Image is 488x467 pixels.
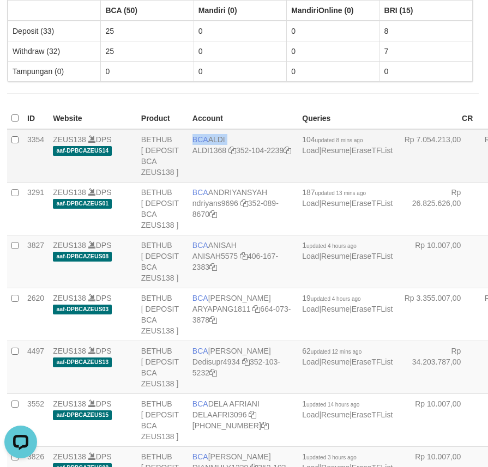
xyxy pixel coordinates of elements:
[379,61,472,81] td: 0
[321,410,350,419] a: Resume
[53,135,86,144] a: ZEUS138
[311,296,361,302] span: updated 4 hours ago
[302,135,363,144] span: 104
[302,188,393,208] span: | |
[49,108,137,129] th: Website
[249,410,256,419] a: Copy DELAAFRI3096 to clipboard
[242,357,250,366] a: Copy Dedisupr4934 to clipboard
[240,252,248,260] a: Copy ANISAH5575 to clipboard
[101,41,194,61] td: 25
[194,61,286,81] td: 0
[23,129,49,183] td: 3354
[53,188,86,197] a: ZEUS138
[194,21,286,41] td: 0
[302,241,393,260] span: | |
[23,108,49,129] th: ID
[23,393,49,446] td: 3552
[23,341,49,393] td: 4497
[261,421,269,430] a: Copy 8692458639 to clipboard
[192,294,208,302] span: BCA
[397,129,477,183] td: Rp 7.054.213,00
[101,21,194,41] td: 25
[209,210,217,219] a: Copy 3520898670 to clipboard
[53,252,112,261] span: aaf-DPBCAZEUS08
[240,199,248,208] a: Copy ndriyans9696 to clipboard
[53,199,112,208] span: aaf-DPBCAZEUS01
[192,305,251,313] a: ARYAPANG1811
[302,410,319,419] a: Load
[252,305,260,313] a: Copy ARYAPANG1811 to clipboard
[53,146,112,155] span: aaf-DPBCAZEUS14
[302,347,393,366] span: | |
[397,182,477,235] td: Rp 26.825.626,00
[188,235,298,288] td: ANISAH 406-167-2383
[49,182,137,235] td: DPS
[188,182,298,235] td: ANDRIYANSYAH 352-089-8670
[302,305,319,313] a: Load
[53,305,112,314] span: aaf-DPBCAZEUS03
[306,243,357,249] span: updated 4 hours ago
[137,108,188,129] th: Product
[137,129,188,183] td: BETHUB [ DEPOSIT BCA ZEUS138 ]
[397,341,477,393] td: Rp 34.203.787,00
[49,235,137,288] td: DPS
[284,146,291,155] a: Copy 3521042239 to clipboard
[397,108,477,129] th: CR
[209,316,217,324] a: Copy 6640733878 to clipboard
[53,294,86,302] a: ZEUS138
[192,410,247,419] a: DELAAFRI3096
[49,393,137,446] td: DPS
[302,357,319,366] a: Load
[302,399,359,408] span: 1
[188,129,298,183] td: ALDI 352-104-2239
[192,199,238,208] a: ndriyans9696
[8,61,101,81] td: Tampungan (0)
[321,199,350,208] a: Resume
[8,21,101,41] td: Deposit (33)
[101,61,194,81] td: 0
[352,305,393,313] a: EraseTFList
[321,357,350,366] a: Resume
[302,294,360,302] span: 19
[192,452,208,461] span: BCA
[23,288,49,341] td: 2620
[192,146,226,155] a: ALDI1368
[192,252,238,260] a: ANISAH5575
[188,393,298,446] td: DELA AFRIANI [PHONE_NUMBER]
[352,199,393,208] a: EraseTFList
[302,399,393,419] span: | |
[188,341,298,393] td: [PERSON_NAME] 352-103-5232
[287,61,379,81] td: 0
[302,252,319,260] a: Load
[192,347,208,355] span: BCA
[53,399,86,408] a: ZEUS138
[53,241,86,250] a: ZEUS138
[137,288,188,341] td: BETHUB [ DEPOSIT BCA ZEUS138 ]
[352,410,393,419] a: EraseTFList
[302,199,319,208] a: Load
[352,252,393,260] a: EraseTFList
[188,288,298,341] td: [PERSON_NAME] 664-073-3878
[53,410,112,420] span: aaf-DPBCAZEUS15
[397,393,477,446] td: Rp 10.007,00
[397,288,477,341] td: Rp 3.355.007,00
[302,347,362,355] span: 62
[321,146,350,155] a: Resume
[53,357,112,367] span: aaf-DPBCAZEUS13
[287,41,379,61] td: 0
[23,235,49,288] td: 3827
[397,235,477,288] td: Rp 10.007,00
[49,288,137,341] td: DPS
[302,146,319,155] a: Load
[53,347,86,355] a: ZEUS138
[315,190,366,196] span: updated 13 mins ago
[302,241,357,250] span: 1
[188,108,298,129] th: Account
[306,454,357,460] span: updated 3 hours ago
[302,135,393,155] span: | |
[137,182,188,235] td: BETHUB [ DEPOSIT BCA ZEUS138 ]
[194,41,286,61] td: 0
[192,357,240,366] a: Dedisupr4934
[287,21,379,41] td: 0
[352,146,393,155] a: EraseTFList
